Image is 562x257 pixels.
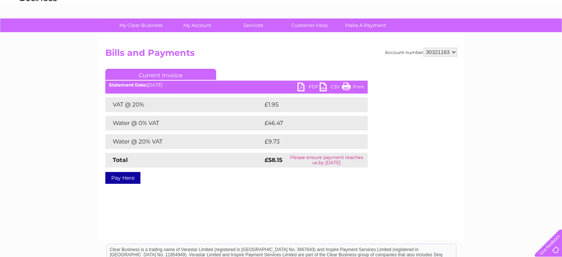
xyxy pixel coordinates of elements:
td: £9.73 [263,134,350,149]
div: [DATE] [105,82,368,88]
td: £1.95 [263,97,350,112]
a: Print [342,82,364,93]
a: Services [223,18,284,32]
a: Blog [498,31,508,37]
a: Water [432,31,446,37]
a: CSV [320,82,342,93]
td: Water @ 20% VAT [105,134,263,149]
a: Telecoms [471,31,493,37]
td: Please ensure payment reaches us by [DATE] [285,153,367,168]
td: Water @ 0% VAT [105,116,263,131]
a: Make A Payment [335,18,396,32]
td: VAT @ 20% [105,97,263,112]
a: Customer Help [279,18,340,32]
a: PDF [297,82,320,93]
a: My Account [167,18,228,32]
img: logo.png [20,19,57,42]
a: Contact [513,31,531,37]
div: Account number [385,48,457,57]
strong: £58.15 [265,156,282,163]
b: Statement Date: [109,82,147,88]
a: My Clear Business [110,18,171,32]
td: £46.47 [263,116,352,131]
h2: Bills and Payments [105,48,457,62]
a: Current Invoice [105,69,216,80]
a: Log out [538,31,555,37]
a: Energy [450,31,467,37]
div: Clear Business is a trading name of Verastar Limited (registered in [GEOGRAPHIC_DATA] No. 3667643... [107,4,456,36]
a: Pay Here [105,172,140,184]
strong: Total [113,156,128,163]
a: 0333 014 3131 [423,4,474,13]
